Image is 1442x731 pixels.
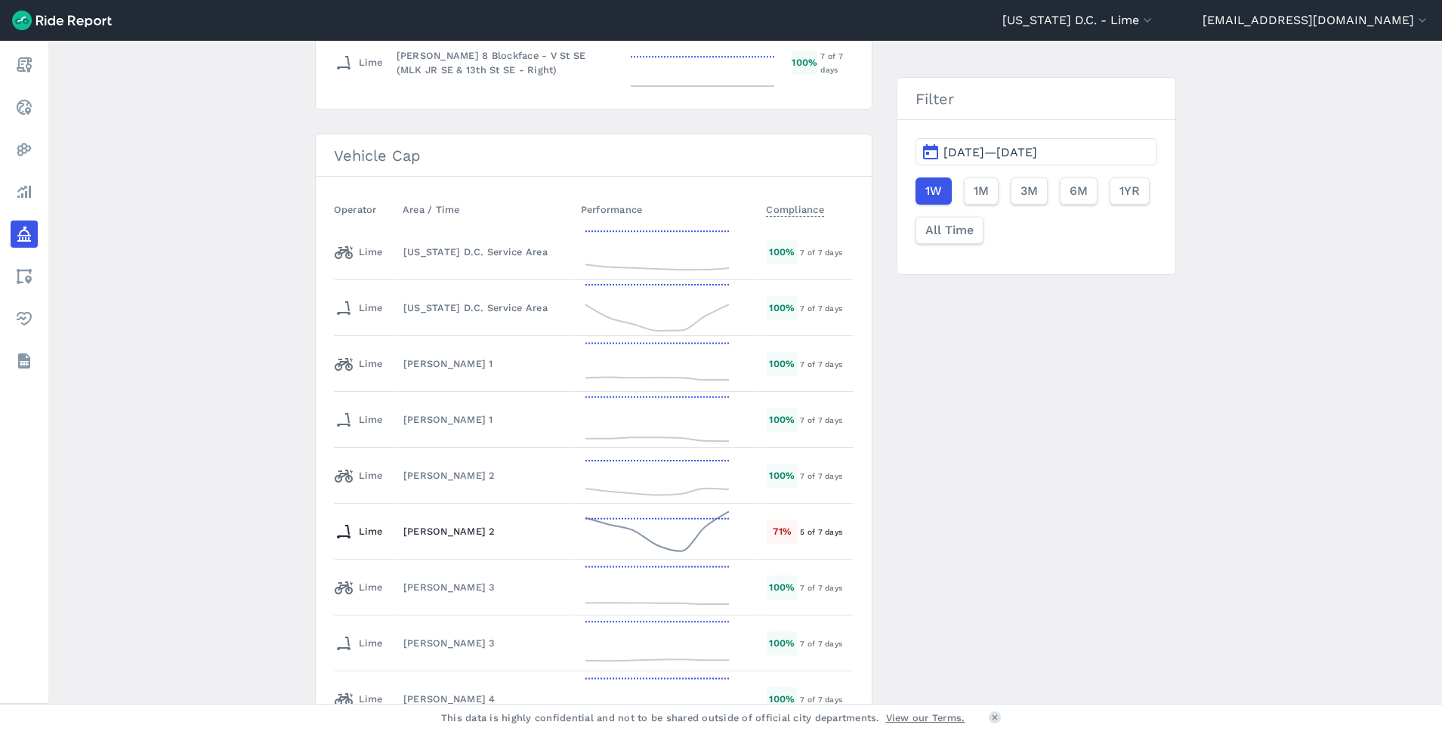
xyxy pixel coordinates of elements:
[403,524,568,538] div: [PERSON_NAME] 2
[800,637,853,650] div: 7 of 7 days
[1070,182,1088,200] span: 6M
[335,408,383,432] div: Lime
[403,692,568,706] div: [PERSON_NAME] 4
[335,240,383,264] div: Lime
[916,177,952,205] button: 1W
[335,296,383,320] div: Lime
[334,195,397,224] th: Operator
[943,145,1037,159] span: [DATE]—[DATE]
[767,687,797,711] div: 100 %
[767,240,797,264] div: 100 %
[1060,177,1098,205] button: 6M
[575,195,761,224] th: Performance
[403,301,568,315] div: [US_STATE] D.C. Service Area
[397,195,575,224] th: Area / Time
[1021,182,1038,200] span: 3M
[11,136,38,163] a: Heatmaps
[800,301,853,315] div: 7 of 7 days
[767,296,797,319] div: 100 %
[335,51,383,75] div: Lime
[11,347,38,375] a: Datasets
[1110,177,1150,205] button: 1YR
[397,48,614,77] div: [PERSON_NAME] 8 Blockface - V St SE (MLK JR SE & 13th St SE - Right)
[335,464,383,488] div: Lime
[800,525,853,538] div: 5 of 7 days
[316,134,872,177] h3: Vehicle Cap
[11,263,38,290] a: Areas
[916,138,1156,165] button: [DATE]—[DATE]
[886,711,965,725] a: View our Terms.
[800,245,853,259] div: 7 of 7 days
[335,631,383,655] div: Lime
[1203,11,1430,29] button: [EMAIL_ADDRESS][DOMAIN_NAME]
[11,221,38,248] a: Policy
[1002,11,1155,29] button: [US_STATE] D.C. - Lime
[11,178,38,205] a: Analyze
[800,581,853,594] div: 7 of 7 days
[820,49,853,76] div: 7 of 7 days
[335,352,383,376] div: Lime
[335,687,383,711] div: Lime
[767,520,797,543] div: 71 %
[964,177,999,205] button: 1M
[403,245,568,259] div: [US_STATE] D.C. Service Area
[767,464,797,487] div: 100 %
[916,217,983,244] button: All Time
[800,469,853,483] div: 7 of 7 days
[11,94,38,121] a: Realtime
[11,51,38,79] a: Report
[767,352,797,375] div: 100 %
[925,221,974,239] span: All Time
[1119,182,1140,200] span: 1YR
[766,199,824,217] span: Compliance
[767,575,797,599] div: 100 %
[800,692,853,706] div: 7 of 7 days
[403,356,568,371] div: [PERSON_NAME] 1
[767,408,797,431] div: 100 %
[974,182,989,200] span: 1M
[403,412,568,427] div: [PERSON_NAME] 1
[792,51,817,74] div: 100 %
[11,305,38,332] a: Health
[12,11,112,30] img: Ride Report
[897,78,1175,120] h3: Filter
[403,580,568,594] div: [PERSON_NAME] 3
[800,357,853,371] div: 7 of 7 days
[925,182,942,200] span: 1W
[335,520,383,544] div: Lime
[800,413,853,427] div: 7 of 7 days
[767,631,797,655] div: 100 %
[335,575,383,600] div: Lime
[403,468,568,483] div: [PERSON_NAME] 2
[1011,177,1048,205] button: 3M
[403,636,568,650] div: [PERSON_NAME] 3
